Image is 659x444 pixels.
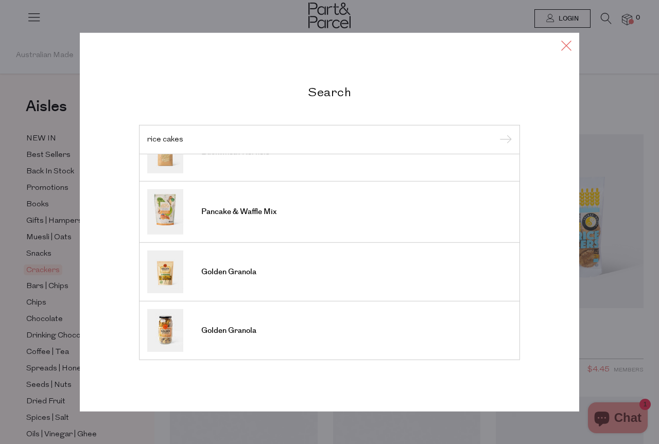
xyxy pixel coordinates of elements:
[147,251,512,293] a: Golden Granola
[139,84,520,99] h2: Search
[147,189,512,235] a: Pancake & Waffle Mix
[147,189,183,235] img: Pancake & Waffle Mix
[201,207,276,217] span: Pancake & Waffle Mix
[147,135,512,143] input: Search
[147,309,183,352] img: Golden Granola
[147,251,183,293] img: Golden Granola
[201,267,256,277] span: Golden Granola
[201,147,269,157] span: Buckwheat Kernels
[201,326,256,336] span: Golden Granola
[147,309,512,352] a: Golden Granola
